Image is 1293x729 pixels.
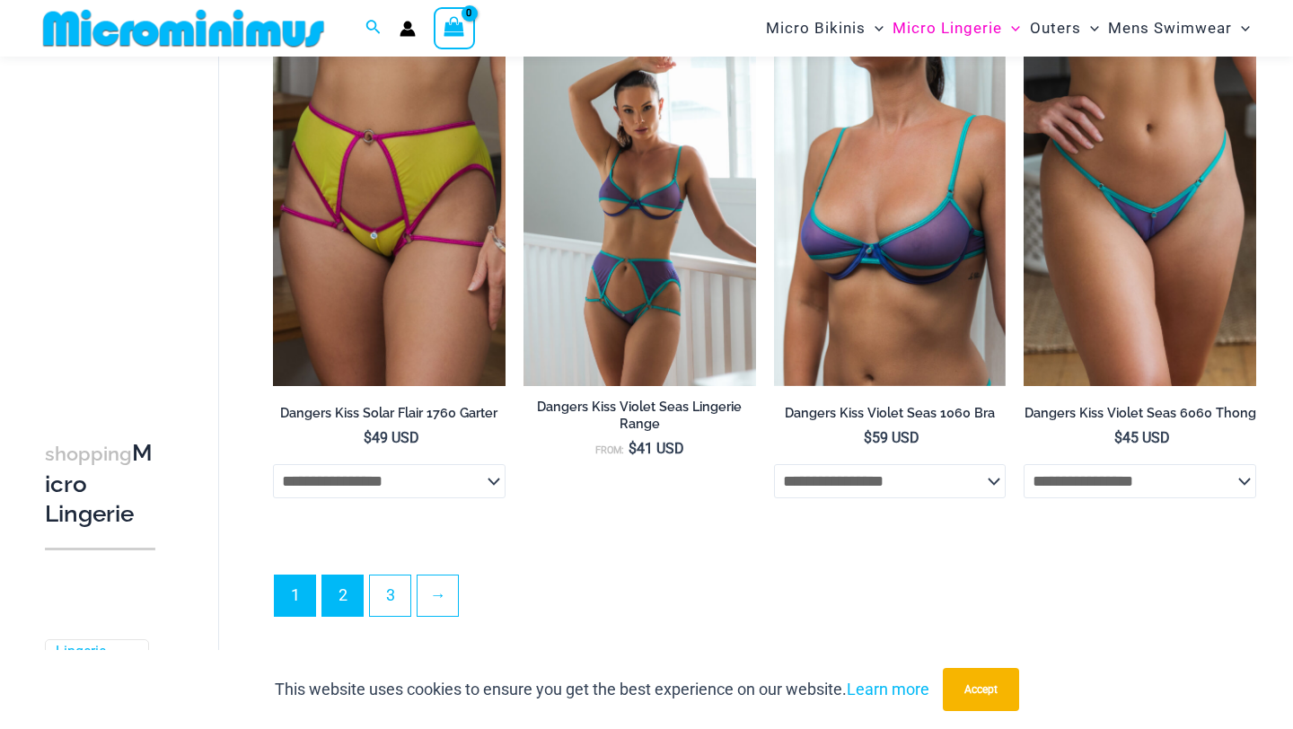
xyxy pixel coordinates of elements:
img: Dangers Kiss Solar Flair 6060 Thong 1760 Garter 03 [273,38,506,386]
a: Dangers Kiss Violet Seas 6060 Thong [1024,405,1256,428]
a: Search icon link [365,17,382,40]
a: Dangers Kiss Violet Seas 6060 Thong 01Dangers Kiss Violet Seas 6060 Thong 02Dangers Kiss Violet S... [1024,38,1256,386]
a: Learn more [847,680,929,698]
a: Dangers Kiss Violet Seas 1060 Bra 01Dangers Kiss Violet Seas 1060 Bra 611 Micro 04Dangers Kiss Vi... [774,38,1007,386]
nav: Product Pagination [273,575,1256,627]
a: Micro BikinisMenu ToggleMenu Toggle [761,5,888,51]
nav: Site Navigation [759,3,1257,54]
span: Menu Toggle [1081,5,1099,51]
a: Dangers Kiss Solar Flair 1760 Garter [273,405,506,428]
img: Dangers Kiss Violet Seas 1060 Bra 6060 Thong 1760 Garter 02 [523,38,756,386]
a: Dangers Kiss Violet Seas 1060 Bra 6060 Thong 1760 Garter 02Dangers Kiss Violet Seas 1060 Bra 6060... [523,38,756,386]
a: Dangers Kiss Solar Flair 6060 Thong 1760 Garter 03Dangers Kiss Solar Flair 6060 Thong 1760 Garter... [273,38,506,386]
a: Dangers Kiss Violet Seas Lingerie Range [523,399,756,439]
a: Lingerie Thongs [56,643,135,681]
h2: Dangers Kiss Violet Seas Lingerie Range [523,399,756,432]
span: Page 1 [275,575,315,616]
span: From: [595,444,624,456]
span: $ [629,440,637,457]
span: $ [864,429,872,446]
img: Dangers Kiss Violet Seas 1060 Bra 01 [774,38,1007,386]
img: Dangers Kiss Violet Seas 6060 Thong 01 [1024,38,1256,386]
a: OutersMenu ToggleMenu Toggle [1025,5,1104,51]
p: This website uses cookies to ensure you get the best experience on our website. [275,676,929,703]
span: $ [364,429,372,446]
span: shopping [45,443,132,465]
bdi: 45 USD [1114,429,1170,446]
a: Mens SwimwearMenu ToggleMenu Toggle [1104,5,1254,51]
span: $ [1114,429,1122,446]
span: Mens Swimwear [1108,5,1232,51]
img: MM SHOP LOGO FLAT [36,8,331,48]
a: View Shopping Cart, empty [434,7,475,48]
button: Accept [943,668,1019,711]
span: Outers [1030,5,1081,51]
bdi: 59 USD [864,429,919,446]
span: Menu Toggle [1002,5,1020,51]
a: → [418,575,458,616]
span: Menu Toggle [1232,5,1250,51]
h2: Dangers Kiss Violet Seas 1060 Bra [774,405,1007,422]
iframe: TrustedSite Certified [45,23,207,382]
bdi: 41 USD [629,440,684,457]
span: Micro Bikinis [766,5,866,51]
a: Micro LingerieMenu ToggleMenu Toggle [888,5,1025,51]
span: Micro Lingerie [893,5,1002,51]
h2: Dangers Kiss Solar Flair 1760 Garter [273,405,506,422]
h3: Micro Lingerie [45,438,155,530]
a: Dangers Kiss Violet Seas 1060 Bra [774,405,1007,428]
a: Page 2 [322,575,363,616]
bdi: 49 USD [364,429,419,446]
h2: Dangers Kiss Violet Seas 6060 Thong [1024,405,1256,422]
a: Page 3 [370,575,410,616]
a: Account icon link [400,21,416,37]
span: Menu Toggle [866,5,884,51]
